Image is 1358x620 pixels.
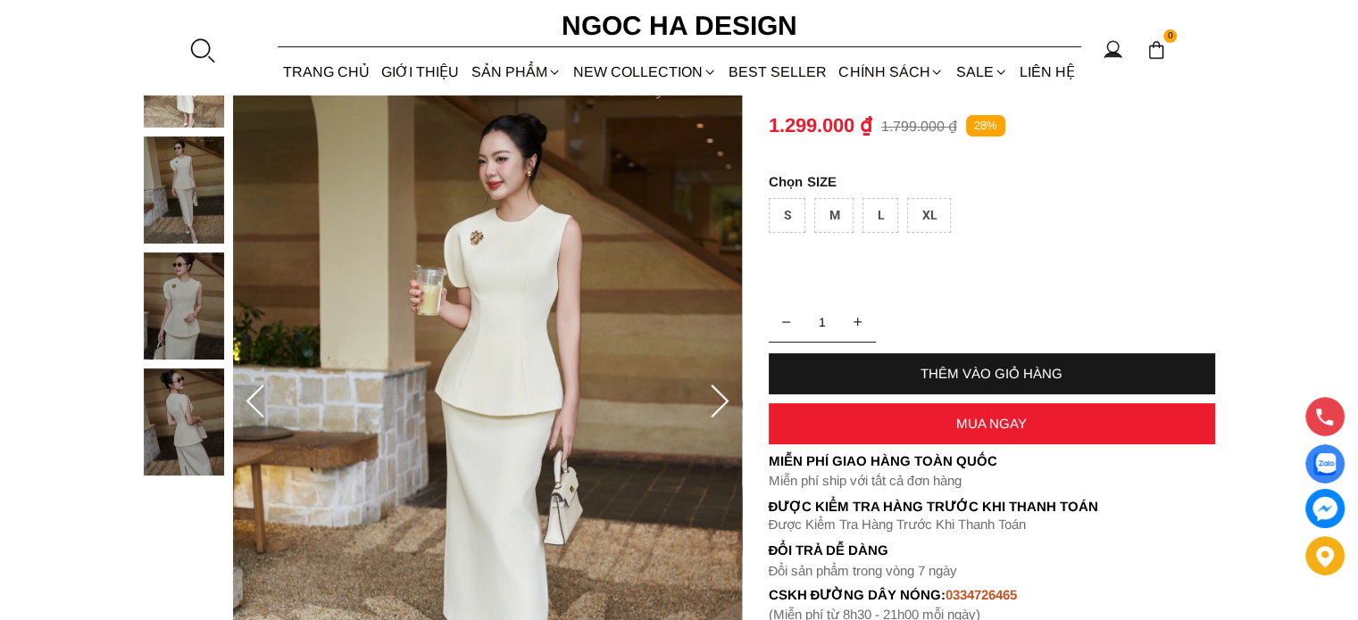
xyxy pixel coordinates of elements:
[769,114,872,137] p: 1.299.000 ₫
[1013,48,1080,95] a: LIÊN HỆ
[1163,29,1178,44] span: 0
[769,499,1215,515] p: Được Kiểm Tra Hàng Trước Khi Thanh Toán
[814,198,854,233] div: M
[950,48,1013,95] a: SALE
[769,174,1215,189] p: SIZE
[881,118,957,135] p: 1.799.000 ₫
[144,252,224,360] img: Sienna Set_ Bộ Vai Chờm Bất Đối Xứng Mix Chân Váy Bút Chì BJ143_mini_2
[833,48,950,95] div: Chính sách
[769,542,1215,558] h6: Đổi trả dễ dàng
[723,48,833,95] a: BEST SELLER
[1313,453,1336,475] img: Display image
[567,48,722,95] a: NEW COLLECTION
[769,198,805,233] div: S
[769,304,876,340] input: Quantity input
[1305,444,1345,484] a: Display image
[769,473,962,488] font: Miễn phí ship với tất cả đơn hàng
[376,48,465,95] a: GIỚI THIỆU
[769,453,997,468] font: Miễn phí giao hàng toàn quốc
[862,198,898,233] div: L
[465,48,567,95] div: SẢN PHẨM
[769,587,946,602] font: cskh đường dây nóng:
[1146,40,1166,60] img: img-CART-ICON-ksit0nf1
[769,563,958,578] font: Đổi sản phẩm trong vòng 7 ngày
[769,416,1215,431] div: MUA NGAY
[144,368,224,475] img: Sienna Set_ Bộ Vai Chờm Bất Đối Xứng Mix Chân Váy Bút Chì BJ143_mini_3
[769,366,1215,381] div: THÊM VÀO GIỎ HÀNG
[966,115,1005,137] p: 28%
[278,48,376,95] a: TRANG CHỦ
[144,136,224,244] img: Sienna Set_ Bộ Vai Chờm Bất Đối Xứng Mix Chân Váy Bút Chì BJ143_mini_1
[907,198,951,233] div: XL
[769,517,1215,533] p: Được Kiểm Tra Hàng Trước Khi Thanh Toán
[946,587,1017,602] font: 0334726465
[1305,489,1345,528] a: messenger
[546,4,813,47] a: Ngoc Ha Design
